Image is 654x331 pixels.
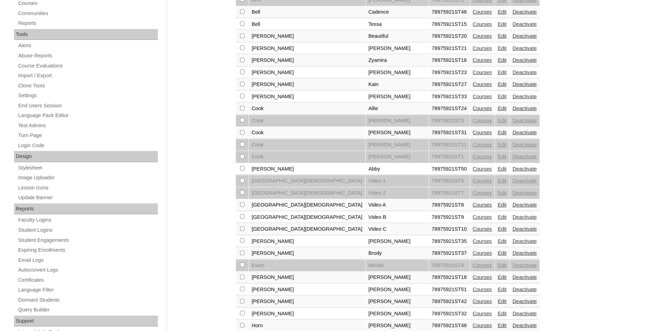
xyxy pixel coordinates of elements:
td: 78975921ST11 [429,139,470,151]
td: Allie [366,103,429,115]
a: Courses [473,274,492,280]
td: 78975921ST51 [429,284,470,296]
a: Edit [498,118,506,123]
a: Courses [473,45,492,51]
td: 78975921ST20 [429,30,470,42]
td: [GEOGRAPHIC_DATA][DEMOGRAPHIC_DATA] [249,199,365,211]
td: [PERSON_NAME] [249,55,365,66]
a: Edit [498,9,506,15]
a: Courses [473,154,492,159]
a: Courses [473,311,492,316]
a: Deactivate [513,262,537,268]
a: Test Admins [17,121,158,130]
a: Edit [498,178,506,184]
a: Edit [498,214,506,220]
a: Autoconvert Logs [17,266,158,274]
td: 78975921ST42 [429,296,470,308]
td: [PERSON_NAME] [249,30,365,42]
td: 78975921ST8 [429,199,470,211]
a: Deactivate [513,57,537,63]
a: Lesson Icons [17,184,158,192]
td: [PERSON_NAME] [366,272,429,283]
td: [PERSON_NAME] [249,91,365,103]
div: Tools [14,29,158,40]
td: [PERSON_NAME] [249,296,365,308]
td: [PERSON_NAME] [366,308,429,320]
td: [GEOGRAPHIC_DATA][DEMOGRAPHIC_DATA] [249,211,365,223]
a: Deactivate [513,106,537,111]
a: Courses [473,323,492,328]
td: [PERSON_NAME] [249,79,365,91]
td: [PERSON_NAME] [249,236,365,247]
td: [PERSON_NAME] [366,115,429,127]
td: [PERSON_NAME] [366,67,429,79]
a: Edit [498,190,506,196]
a: Courses [473,142,492,147]
a: Course Evaluations [17,62,158,70]
td: Cook [249,115,365,127]
td: 78975921ST1 [429,151,470,163]
a: Edit [498,70,506,75]
a: Deactivate [513,130,537,135]
td: [PERSON_NAME] [366,43,429,55]
a: Courses [473,214,492,220]
a: Courses [473,166,492,172]
td: 78975921ST27 [429,79,470,91]
td: 78975921ST16 [429,55,470,66]
td: Zyamira [366,55,429,66]
td: [GEOGRAPHIC_DATA][DEMOGRAPHIC_DATA] [249,187,365,199]
td: Video 1 [366,175,429,187]
a: Edit [498,81,506,87]
td: [PERSON_NAME] [249,272,365,283]
td: 78975921ST18 [429,272,470,283]
a: Language Pack Editor [17,111,158,120]
a: Deactivate [513,202,537,208]
a: Query Builder [17,305,158,314]
a: Edit [498,311,506,316]
div: Design [14,151,158,162]
td: 78975921ST37 [429,247,470,259]
a: Deactivate [513,323,537,328]
td: Tessa [366,19,429,30]
a: Edit [498,142,506,147]
a: Deactivate [513,142,537,147]
a: Courses [473,21,492,27]
a: Deactivate [513,33,537,39]
a: Deactivate [513,274,537,280]
td: Brody [366,247,429,259]
a: Courses [473,70,492,75]
td: 78975921ST15 [429,19,470,30]
div: Support [14,316,158,327]
a: Edit [498,238,506,244]
td: 78975921ST10 [429,223,470,235]
td: [PERSON_NAME] [366,139,429,151]
a: Courses [473,33,492,39]
a: Courses [473,190,492,196]
a: Import / Export [17,71,158,80]
td: [PERSON_NAME] [249,163,365,175]
a: Update Banner [17,193,158,202]
td: 78975921ST35 [429,236,470,247]
td: 78975921ST24 [429,103,470,115]
a: Dormant Students [17,296,158,304]
td: [PERSON_NAME] [366,127,429,139]
td: [PERSON_NAME] [249,247,365,259]
td: 78975921ST3 [429,115,470,127]
a: Edit [498,33,506,39]
a: Courses [473,250,492,256]
a: Deactivate [513,94,537,99]
td: [PERSON_NAME] [249,284,365,296]
a: Deactivate [513,226,537,232]
td: Cadence [366,6,429,18]
td: 78975921ST21 [429,43,470,55]
td: [PERSON_NAME] [249,43,365,55]
td: 78975921ST7 [429,187,470,199]
a: Reports [17,19,158,28]
td: 78975921ST31 [429,127,470,139]
a: Student Engagements [17,236,158,245]
td: [PERSON_NAME] [249,308,365,320]
td: 78975921ST32 [429,308,470,320]
a: Deactivate [513,154,537,159]
td: 78975921ST9 [429,211,470,223]
td: [PERSON_NAME] [366,284,429,296]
